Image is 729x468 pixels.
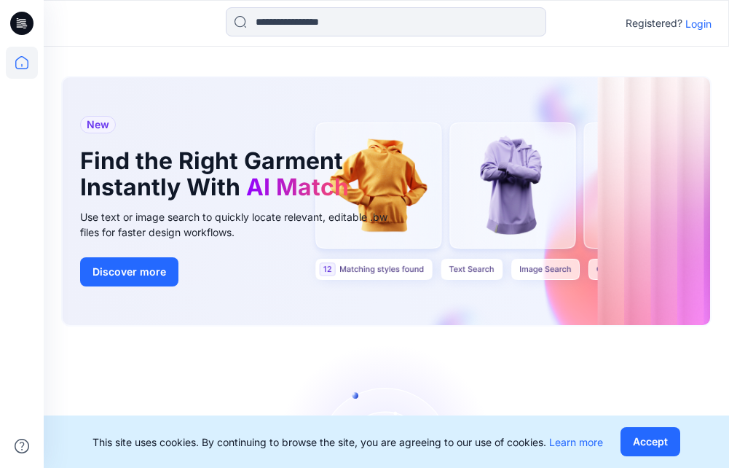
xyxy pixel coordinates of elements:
[87,116,109,133] span: New
[246,173,349,201] span: AI Match
[80,148,386,200] h1: Find the Right Garment Instantly With
[80,209,408,240] div: Use text or image search to quickly locate relevant, editable .bw files for faster design workflows.
[92,434,603,450] p: This site uses cookies. By continuing to browse the site, you are agreeing to our use of cookies.
[626,15,682,32] p: Registered?
[620,427,680,456] button: Accept
[549,436,603,448] a: Learn more
[80,257,178,286] button: Discover more
[685,16,712,31] p: Login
